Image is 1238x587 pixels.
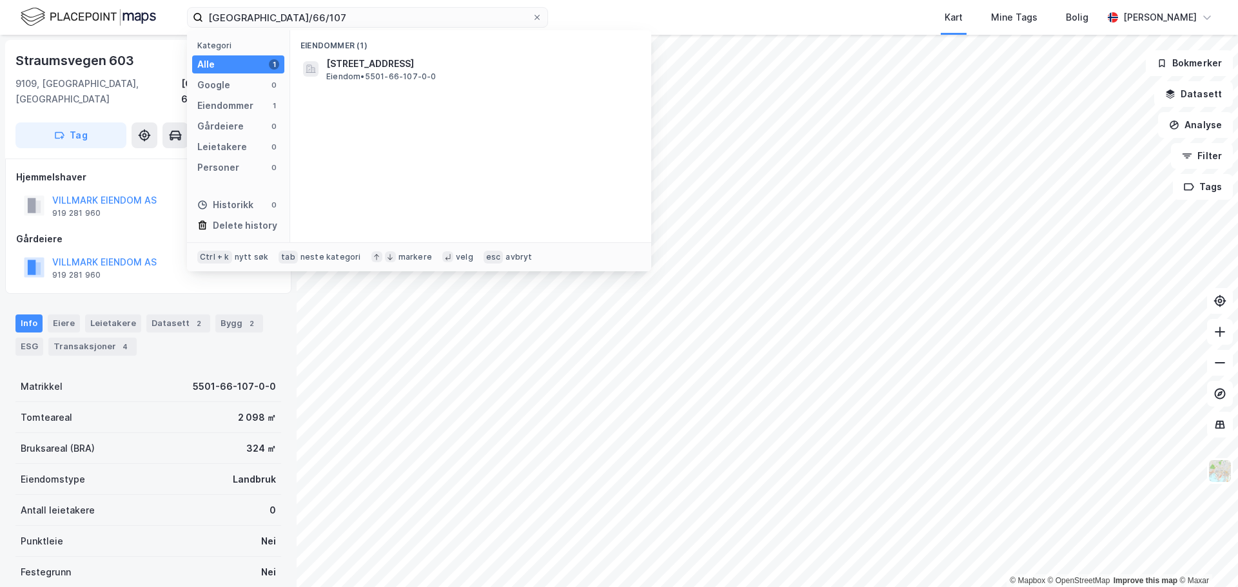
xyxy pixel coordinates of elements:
div: Mine Tags [991,10,1037,25]
div: tab [279,251,298,264]
div: Kategori [197,41,284,50]
div: Gårdeiere [16,231,280,247]
button: Analyse [1158,112,1233,138]
img: logo.f888ab2527a4732fd821a326f86c7f29.svg [21,6,156,28]
button: Bokmerker [1146,50,1233,76]
div: 5501-66-107-0-0 [193,379,276,394]
button: Tags [1173,174,1233,200]
div: Personer [197,160,239,175]
div: Hjemmelshaver [16,169,280,185]
button: Filter [1171,143,1233,169]
div: neste kategori [300,252,361,262]
div: velg [456,252,473,262]
div: esc [484,251,504,264]
div: Gårdeiere [197,119,244,134]
div: Matrikkel [21,379,63,394]
div: ESG [15,338,43,356]
div: 919 281 960 [52,208,101,218]
div: 0 [269,142,279,152]
div: Kontrollprogram for chat [1174,525,1238,587]
div: Bruksareal (BRA) [21,441,95,456]
div: 0 [270,503,276,518]
input: Søk på adresse, matrikkel, gårdeiere, leietakere eller personer [203,8,532,27]
iframe: Chat Widget [1174,525,1238,587]
div: Straumsvegen 603 [15,50,137,71]
div: 1 [269,101,279,111]
a: OpenStreetMap [1048,576,1110,585]
div: Kart [945,10,963,25]
div: Historikk [197,197,253,213]
div: Datasett [146,314,210,332]
span: Eiendom • 5501-66-107-0-0 [326,72,437,82]
div: Nei [261,564,276,580]
div: 1 [269,59,279,70]
div: 0 [269,80,279,90]
div: Leietakere [85,314,141,332]
div: Leietakere [197,139,247,155]
div: 2 [192,317,205,330]
div: 0 [269,121,279,131]
div: Bygg [215,314,263,332]
div: 2 098 ㎡ [238,410,276,425]
div: Eiendommer [197,98,253,113]
div: Eiere [48,314,80,332]
div: 0 [269,200,279,210]
div: 0 [269,162,279,173]
div: Delete history [213,218,277,233]
div: Ctrl + k [197,251,232,264]
div: 9109, [GEOGRAPHIC_DATA], [GEOGRAPHIC_DATA] [15,76,181,107]
div: avbryt [506,252,532,262]
div: Landbruk [233,472,276,487]
div: markere [398,252,432,262]
div: nytt søk [235,252,269,262]
a: Improve this map [1114,576,1177,585]
div: 324 ㎡ [246,441,276,456]
button: Tag [15,122,126,148]
div: Transaksjoner [48,338,137,356]
div: Eiendommer (1) [290,30,651,53]
div: [PERSON_NAME] [1123,10,1197,25]
img: Z [1208,459,1232,483]
div: Info [15,314,43,332]
div: Festegrunn [21,564,71,580]
div: Tomteareal [21,410,72,425]
div: [GEOGRAPHIC_DATA], 66/107 [181,76,281,107]
div: Punktleie [21,534,63,549]
div: Google [197,77,230,93]
div: Bolig [1066,10,1088,25]
button: Datasett [1154,81,1233,107]
div: 919 281 960 [52,270,101,280]
div: Nei [261,534,276,549]
div: 2 [245,317,258,330]
div: Eiendomstype [21,472,85,487]
div: 4 [119,340,132,353]
div: Alle [197,57,215,72]
span: [STREET_ADDRESS] [326,56,636,72]
a: Mapbox [1010,576,1045,585]
div: Antall leietakere [21,503,95,518]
